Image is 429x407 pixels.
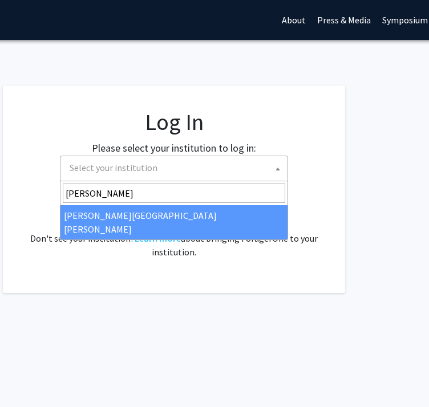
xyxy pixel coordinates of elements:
iframe: Chat [9,356,48,398]
span: Select your institution [65,156,288,180]
div: No account? . Don't see your institution? about bringing ForagerOne to your institution. [26,204,322,259]
input: Search [63,184,285,203]
li: [PERSON_NAME][GEOGRAPHIC_DATA][PERSON_NAME] [60,205,288,239]
h1: Log In [26,108,322,136]
span: Select your institution [70,162,157,173]
label: Please select your institution to log in: [92,140,256,156]
span: Select your institution [60,156,288,181]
